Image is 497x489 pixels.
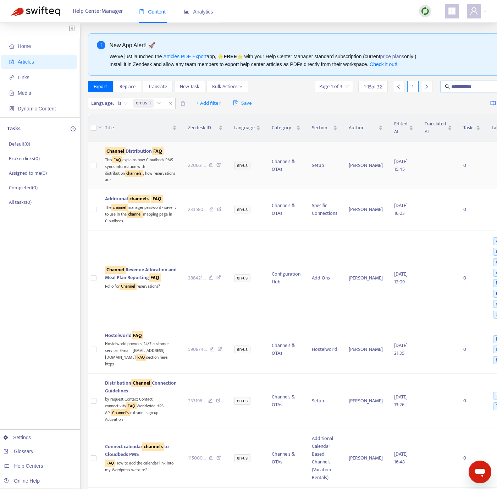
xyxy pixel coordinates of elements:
span: 233196 ... [188,397,205,405]
span: home [9,44,14,49]
span: Tasks [463,124,475,132]
td: Setup [306,374,343,429]
span: delete [180,101,186,106]
sqkw: Channel [105,266,126,274]
td: 0 [458,142,486,189]
p: Assigned to me ( 0 ) [9,169,47,177]
td: Add-Ons [306,230,343,326]
div: 1 [407,81,419,92]
td: [PERSON_NAME] [343,374,388,429]
sqkw: channel [127,211,143,218]
p: Broken links ( 0 ) [9,155,40,162]
span: en-us [234,397,250,405]
td: Channels & OTAs [266,326,306,374]
span: Distribution Connection Guidelines [105,379,177,395]
div: This explains how Cloudbeds PMS syncs information with distribution , how reservations are [105,155,177,183]
span: Category [272,124,295,132]
span: 115000 ... [188,454,206,462]
td: Channels & OTAs [266,142,306,189]
button: saveSave [228,98,257,109]
span: close [149,101,152,105]
th: Translated At [419,114,458,142]
td: Additional Calendar Based Channels (Vacation Rentals) [306,429,343,488]
span: 1 - 15 of 32 [364,83,382,91]
span: [DATE] 16:48 [394,450,408,466]
a: price plans [380,54,404,59]
span: [DATE] 13:26 [394,393,408,409]
td: 0 [458,374,486,429]
span: book [139,9,144,14]
span: 288421 ... [188,274,206,282]
div: How to add the calendar link into my Wordpress website? [105,458,177,473]
td: [PERSON_NAME] [343,429,388,488]
span: Connect calendar to Cloudbeds PMS [105,442,169,458]
span: account-book [9,59,14,64]
span: Language : [88,98,115,109]
td: Configuration Hub [266,230,306,326]
button: Export [88,81,113,92]
span: en-us [234,206,250,213]
p: Tasks [7,125,21,133]
a: Articles PDF Export [163,54,206,59]
td: Channels & OTAs [266,189,306,230]
span: Additional [105,195,163,203]
span: Hostelworld [105,331,143,339]
p: Default ( 0 ) [9,140,30,148]
div: The manager password - save it to use in the mapping page in Cloudbeds. [105,203,177,224]
span: is [118,98,128,109]
span: New Task [180,83,199,91]
span: plus-circle [71,126,76,131]
td: Hostelworld [306,326,343,374]
span: Analytics [184,9,213,15]
button: Translate [143,81,173,92]
span: Translate [148,83,167,91]
img: image-link [490,100,496,106]
th: Category [266,114,306,142]
iframe: Button to launch messaging window [469,461,491,483]
span: Help Center Manager [73,5,123,18]
button: Bulk Actionsdown [206,81,248,92]
div: Folio for reservations? [105,282,177,290]
span: Zendesk ID [188,124,217,132]
sqkw: FAQ [136,354,146,361]
span: down [239,85,243,88]
span: Revenue Allocation and Meal Plan Reporting [105,266,177,282]
span: Translated At [425,120,446,136]
span: Title [105,124,171,132]
span: 220661 ... [188,162,206,169]
td: [PERSON_NAME] [343,326,388,374]
span: Distribution [105,147,164,155]
button: Replace [114,81,141,92]
a: Settings [4,435,31,440]
sqkw: FAQ [152,147,164,155]
span: area-chart [184,9,189,14]
sqkw: channels [128,195,150,203]
span: Author [349,124,377,132]
sqkw: FAQ [132,331,143,339]
span: Help Centers [14,463,43,469]
button: + Add filter [191,98,226,109]
a: Online Help [4,478,40,484]
span: search [445,84,450,89]
th: Zendesk ID [182,114,229,142]
span: save [233,100,238,105]
span: info-circle [97,41,105,49]
td: 0 [458,189,486,230]
th: Author [343,114,388,142]
span: 590874 ... [188,346,207,353]
span: Replace [120,83,136,91]
td: [PERSON_NAME] [343,142,388,189]
span: Edited At [394,120,408,136]
span: en-us [133,99,154,108]
td: Setup [306,142,343,189]
img: sync.dc5367851b00ba804db3.png [421,7,430,16]
sqkw: FAQ [126,402,137,409]
sqkw: channels [142,442,164,451]
span: Links [18,75,29,80]
button: New Task [174,81,205,92]
span: en-us [234,162,250,169]
sqkw: FAQ [149,273,161,282]
span: user [470,7,478,15]
td: Channels & OTAs [266,429,306,488]
span: Content [139,9,166,15]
